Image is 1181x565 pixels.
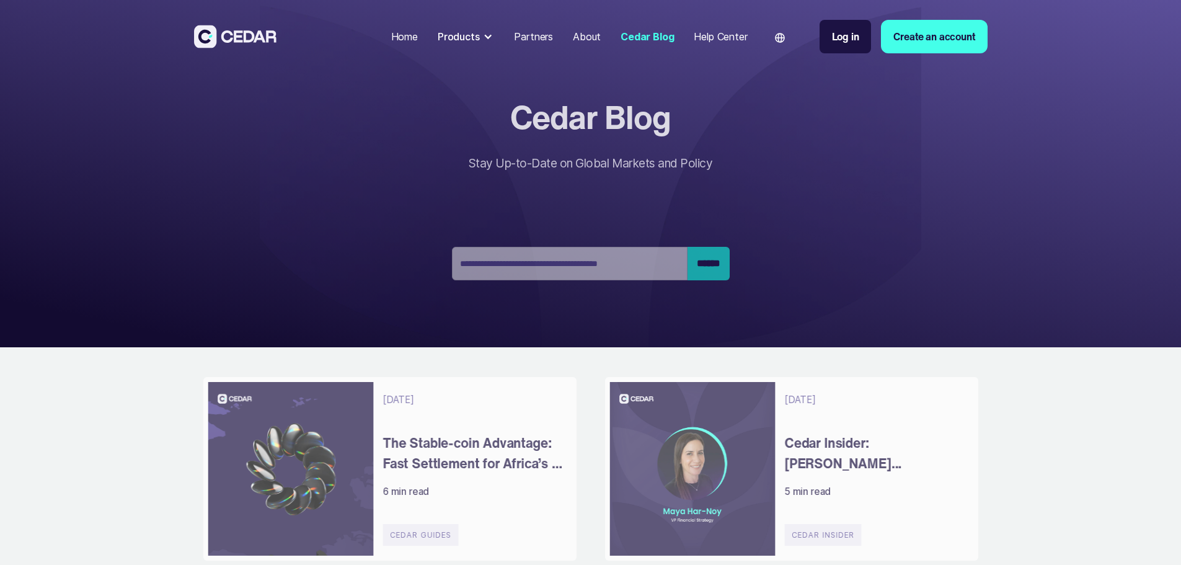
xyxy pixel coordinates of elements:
div: Products [433,24,500,49]
a: Cedar Blog [616,23,679,50]
div: Cedar Blog [621,29,674,44]
a: Help Center [689,23,752,50]
div: Help Center [694,29,747,44]
div: Cedar Guides [383,524,458,546]
img: world icon [775,33,785,43]
span: Cedar Blog [469,99,712,135]
a: Partners [509,23,558,50]
div: [DATE] [383,392,414,407]
div: Partners [514,29,553,44]
span: Stay Up-to-Date on Global Markets and Policy [469,156,712,171]
a: Log in [820,20,872,53]
div: About [573,29,601,44]
div: Products [438,29,480,44]
a: About [568,23,606,50]
div: Log in [832,29,859,44]
a: The Stable-coin Advantage: Fast Settlement for Africa’s ... [383,432,564,474]
div: Home [391,29,418,44]
div: 6 min read [383,484,429,499]
div: [DATE] [784,392,815,407]
a: Cedar Insider: [PERSON_NAME]... [784,432,966,474]
a: Create an account [881,20,987,53]
div: 5 min read [784,484,831,499]
div: Cedar Insider [784,524,861,546]
a: Home [386,23,423,50]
